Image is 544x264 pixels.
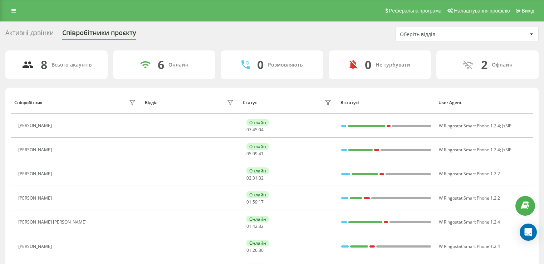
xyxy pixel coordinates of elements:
span: 42 [253,223,258,229]
div: Не турбувати [376,62,410,68]
div: [PERSON_NAME] [18,171,54,176]
div: 6 [158,58,164,72]
span: JsSIP [502,147,511,153]
span: 59 [253,199,258,205]
div: Онлайн [246,191,269,198]
div: [PERSON_NAME] [18,196,54,201]
div: Онлайн [246,143,269,150]
div: [PERSON_NAME] [PERSON_NAME] [18,220,88,225]
span: Вихід [522,8,534,14]
div: Оберіть відділ [400,31,485,38]
div: : : [246,248,264,253]
span: W Ringostat Smart Phone 1.2.2 [439,171,500,177]
div: : : [246,127,264,132]
div: User Agent [438,100,530,105]
div: Офлайн [492,62,513,68]
span: 30 [259,247,264,253]
div: Активні дзвінки [5,29,54,40]
div: Співробітники проєкту [62,29,136,40]
span: W Ringostat Smart Phone 1.2.4 [439,243,500,249]
div: Співробітник [14,100,43,105]
div: : : [246,151,264,156]
span: W Ringostat Smart Phone 1.2.4 [439,147,500,153]
div: [PERSON_NAME] [18,147,54,152]
span: W Ringostat Smart Phone 1.2.4 [439,123,500,129]
div: 0 [257,58,264,72]
span: 31 [253,175,258,181]
div: Open Intercom Messenger [520,224,537,241]
div: : : [246,200,264,205]
span: 45 [253,127,258,133]
span: W Ringostat Smart Phone 1.2.2 [439,195,500,201]
div: Розмовляють [268,62,303,68]
div: 2 [481,58,487,72]
div: Онлайн [168,62,188,68]
div: Всього акаунтів [52,62,92,68]
div: : : [246,224,264,229]
span: 01 [246,223,251,229]
div: Відділ [145,100,157,105]
span: 02 [246,175,251,181]
span: 01 [246,247,251,253]
span: 01 [246,199,251,205]
span: 07 [246,127,251,133]
span: 05 [246,151,251,157]
div: Статус [243,100,257,105]
div: Онлайн [246,119,269,126]
span: 32 [259,175,264,181]
div: [PERSON_NAME] [18,244,54,249]
span: W Ringostat Smart Phone 1.2.4 [439,219,500,225]
div: 8 [41,58,47,72]
span: 41 [259,151,264,157]
span: 04 [259,127,264,133]
span: 26 [253,247,258,253]
div: Онлайн [246,216,269,223]
span: 09 [253,151,258,157]
div: Онлайн [246,167,269,174]
div: [PERSON_NAME] [18,123,54,128]
div: 0 [365,58,371,72]
span: Налаштування профілю [454,8,510,14]
span: JsSIP [502,123,511,129]
span: Реферальна програма [389,8,442,14]
span: 17 [259,199,264,205]
div: Онлайн [246,240,269,246]
div: В статусі [340,100,432,105]
div: : : [246,176,264,181]
span: 32 [259,223,264,229]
